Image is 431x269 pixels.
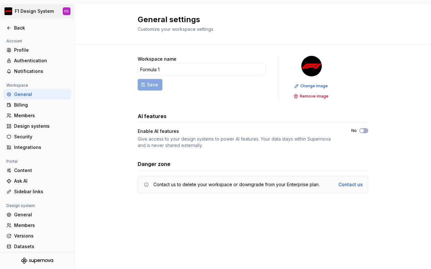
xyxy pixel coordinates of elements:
[14,102,68,108] div: Billing
[14,123,68,129] div: Design systems
[14,167,68,174] div: Content
[4,158,20,165] div: Portal
[292,92,331,101] button: Remove image
[4,121,70,131] a: Design systems
[4,56,70,66] a: Authentication
[4,210,70,220] a: General
[292,82,331,91] button: Change image
[138,26,214,32] span: Customize your workspace settings.
[4,45,70,55] a: Profile
[351,128,357,133] label: No
[21,257,53,264] svg: Supernova Logo
[4,176,70,186] a: Ask AI
[14,47,68,53] div: Profile
[300,83,328,89] span: Change image
[14,178,68,184] div: Ask AI
[14,57,68,64] div: Authentication
[301,56,322,76] img: c8f40afb-e0f1-40b1-98b2-071a2e9e4f46.png
[14,212,68,218] div: General
[1,4,73,18] button: F1 Design SystemFC
[14,144,68,151] div: Integrations
[138,56,176,62] label: Workspace name
[4,37,25,45] div: Account
[4,89,70,100] a: General
[138,14,361,25] h2: General settings
[4,220,70,230] a: Members
[14,134,68,140] div: Security
[15,8,54,14] div: F1 Design System
[138,112,167,120] h3: AI features
[14,188,68,195] div: Sidebar links
[4,132,70,142] a: Security
[4,82,31,89] div: Workspace
[14,112,68,119] div: Members
[4,165,70,176] a: Content
[4,142,70,152] a: Integrations
[4,7,12,15] img: c8f40afb-e0f1-40b1-98b2-071a2e9e4f46.png
[138,160,170,168] h3: Danger zone
[300,94,329,99] span: Remove image
[14,91,68,98] div: General
[338,181,363,188] a: Contact us
[4,231,70,241] a: Versions
[14,25,68,31] div: Back
[4,110,70,121] a: Members
[4,23,70,33] a: Back
[138,136,340,149] div: Give access to your design systems to power AI features. Your data stays within Supernova and is ...
[153,181,320,188] div: Contact us to delete your workspace or downgrade from your Enterprise plan.
[138,128,340,134] div: Enable AI features
[14,68,68,74] div: Notifications
[4,241,70,252] a: Datasets
[14,243,68,250] div: Datasets
[4,202,37,210] div: Design system
[14,233,68,239] div: Versions
[4,100,70,110] a: Billing
[4,252,70,262] a: Documentation
[14,222,68,229] div: Members
[4,66,70,76] a: Notifications
[64,9,69,14] div: FC
[4,187,70,197] a: Sidebar links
